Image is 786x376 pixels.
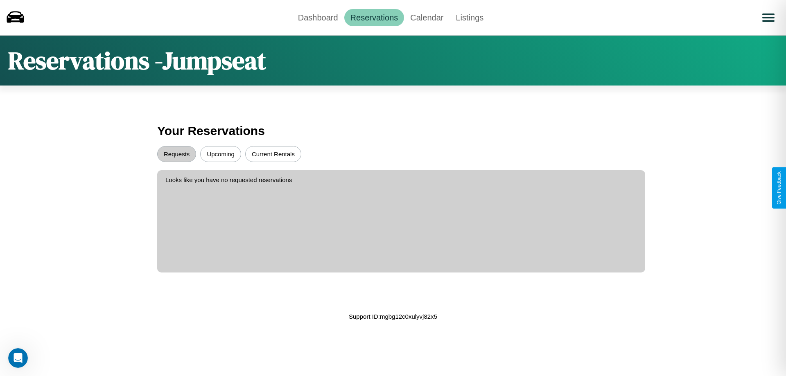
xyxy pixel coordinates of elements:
a: Calendar [404,9,449,26]
p: Looks like you have no requested reservations [165,174,637,185]
button: Upcoming [200,146,241,162]
a: Dashboard [292,9,344,26]
button: Open menu [757,6,780,29]
h1: Reservations - Jumpseat [8,44,266,77]
a: Reservations [344,9,404,26]
button: Requests [157,146,196,162]
h3: Your Reservations [157,120,629,142]
p: Support ID: mgbg12c0xulyvj82x5 [349,311,437,322]
iframe: Intercom live chat [8,348,28,368]
a: Listings [449,9,490,26]
div: Give Feedback [776,171,782,205]
button: Current Rentals [245,146,301,162]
